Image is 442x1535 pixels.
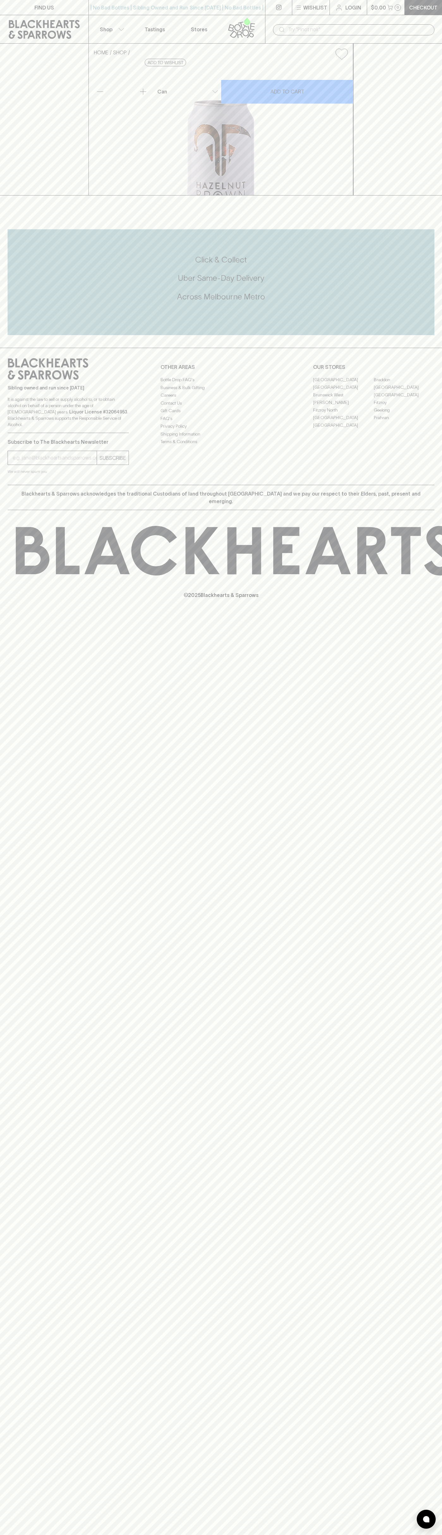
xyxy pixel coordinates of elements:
[160,384,282,391] a: Business & Bulk Gifting
[423,1516,429,1522] img: bubble-icon
[12,490,430,505] p: Blackhearts & Sparrows acknowledges the traditional Custodians of land throughout [GEOGRAPHIC_DAT...
[177,15,221,43] a: Stores
[8,396,129,428] p: It is against the law to sell or supply alcohol to, or to obtain alcohol on behalf of a person un...
[160,392,282,399] a: Careers
[8,468,129,475] p: We will never spam you
[100,26,112,33] p: Shop
[34,4,54,11] p: FIND US
[8,292,434,302] h5: Across Melbourne Metro
[313,363,434,371] p: OUR STORES
[8,255,434,265] h5: Click & Collect
[409,4,438,11] p: Checkout
[157,88,167,95] p: Can
[145,26,165,33] p: Tastings
[288,25,429,35] input: Try "Pinot noir"
[69,409,127,414] strong: Liquor License #32064953
[397,6,399,9] p: 0
[371,4,386,11] p: $0.00
[303,4,327,11] p: Wishlist
[100,454,126,462] p: SUBSCRIBE
[313,421,374,429] a: [GEOGRAPHIC_DATA]
[313,414,374,421] a: [GEOGRAPHIC_DATA]
[221,80,353,104] button: ADD TO CART
[13,453,97,463] input: e.g. jane@blackheartsandsparrows.com.au
[374,391,434,399] a: [GEOGRAPHIC_DATA]
[97,451,129,465] button: SUBSCRIBE
[313,399,374,406] a: [PERSON_NAME]
[89,65,353,195] img: 70663.png
[345,4,361,11] p: Login
[374,414,434,421] a: Prahran
[133,15,177,43] a: Tastings
[160,423,282,430] a: Privacy Policy
[94,50,108,55] a: HOME
[374,376,434,383] a: Braddon
[270,88,304,95] p: ADD TO CART
[89,15,133,43] button: Shop
[374,399,434,406] a: Fitzroy
[313,376,374,383] a: [GEOGRAPHIC_DATA]
[160,399,282,407] a: Contact Us
[160,363,282,371] p: OTHER AREAS
[191,26,207,33] p: Stores
[374,406,434,414] a: Geelong
[8,438,129,446] p: Subscribe to The Blackhearts Newsletter
[313,383,374,391] a: [GEOGRAPHIC_DATA]
[160,376,282,384] a: Bottle Drop FAQ's
[145,59,186,66] button: Add to wishlist
[8,385,129,391] p: Sibling owned and run since [DATE]
[313,391,374,399] a: Brunswick West
[374,383,434,391] a: [GEOGRAPHIC_DATA]
[160,430,282,438] a: Shipping Information
[8,273,434,283] h5: Uber Same-Day Delivery
[160,415,282,422] a: FAQ's
[113,50,127,55] a: SHOP
[160,407,282,415] a: Gift Cards
[8,229,434,335] div: Call to action block
[160,438,282,446] a: Terms & Conditions
[155,85,221,98] div: Can
[333,46,350,62] button: Add to wishlist
[313,406,374,414] a: Fitzroy North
